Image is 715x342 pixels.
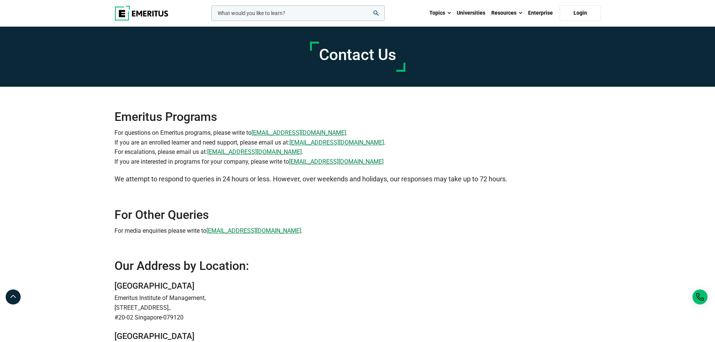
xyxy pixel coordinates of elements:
[114,303,601,313] p: [STREET_ADDRESS],.
[114,226,601,236] p: For media enquiries please write to .
[114,174,601,185] p: We attempt to respond to queries in 24 hours or less. However, over weekends and holidays, our re...
[211,5,385,21] input: woocommerce-product-search-field-0
[206,226,301,236] a: [EMAIL_ADDRESS][DOMAIN_NAME]
[114,258,601,273] h2: Our Address by Location:
[289,138,384,148] a: [EMAIL_ADDRESS][DOMAIN_NAME]
[560,5,601,21] a: Login
[114,207,601,222] h2: For Other Queries
[207,147,302,157] a: [EMAIL_ADDRESS][DOMAIN_NAME]
[319,45,396,64] h1: Contact Us
[289,157,384,167] a: [EMAIL_ADDRESS][DOMAIN_NAME]
[114,331,601,342] h3: [GEOGRAPHIC_DATA]
[114,281,601,292] h3: [GEOGRAPHIC_DATA]
[114,293,601,303] p: Emeritus Institute of Management,
[251,128,346,138] a: [EMAIL_ADDRESS][DOMAIN_NAME]
[114,128,601,166] p: For questions on Emeritus programs, please write to . If you are an enrolled learner and need sup...
[114,87,601,124] h2: Emeritus Programs
[114,313,601,322] p: #20-02 Singapore-079120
